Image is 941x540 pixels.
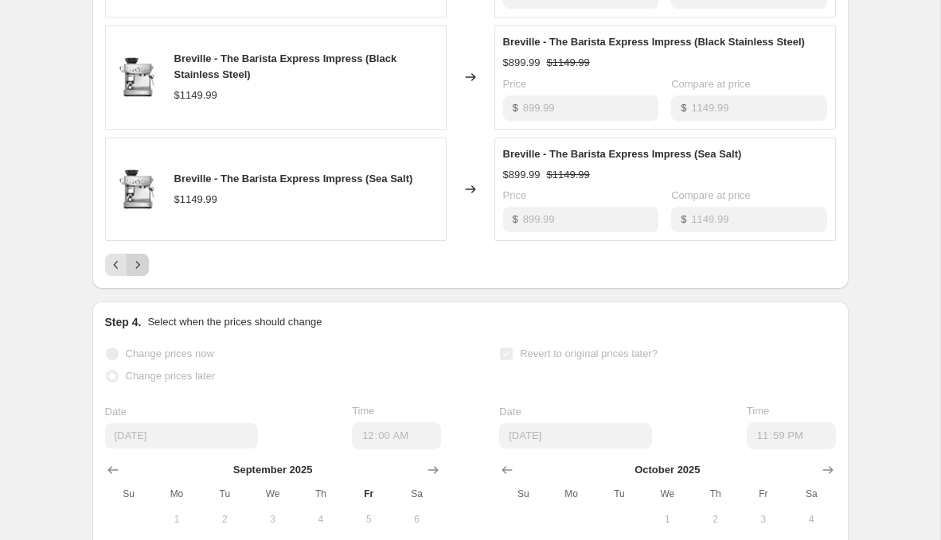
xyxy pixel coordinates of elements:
th: Sunday [105,481,153,507]
span: $1149.99 [547,169,590,181]
span: $ [681,102,686,114]
span: Fr [351,488,386,500]
span: 1 [650,513,685,526]
th: Monday [548,481,595,507]
th: Wednesday [643,481,691,507]
span: $899.99 [503,169,541,181]
th: Friday [345,481,392,507]
span: Tu [207,488,242,500]
span: Change prices later [126,370,216,382]
span: Breville - The Barista Express Impress (Black Stainless Steel) [174,52,397,80]
span: Revert to original prices later? [520,348,658,359]
button: Show next month, October 2025 [422,459,444,481]
th: Tuesday [201,481,248,507]
span: Price [503,189,527,201]
span: $ [513,213,518,225]
button: Wednesday October 1 2025 [643,507,691,532]
button: Friday October 3 2025 [740,507,787,532]
span: Tu [602,488,637,500]
img: breville-the-barista-express-impress-525203_80x.webp [114,53,162,101]
span: $1149.99 [174,193,217,205]
span: 3 [255,513,290,526]
th: Monday [153,481,201,507]
span: 4 [303,513,338,526]
nav: Pagination [105,254,149,276]
button: Wednesday September 3 2025 [248,507,296,532]
button: Thursday September 4 2025 [297,507,345,532]
th: Friday [740,481,787,507]
th: Thursday [691,481,739,507]
th: Sunday [499,481,547,507]
span: Su [111,488,146,500]
span: Time [352,405,374,417]
span: Sa [399,488,434,500]
input: 9/26/2025 [499,423,652,449]
span: 5 [351,513,386,526]
span: Breville - The Barista Express Impress (Black Stainless Steel) [503,36,805,48]
th: Saturday [787,481,835,507]
button: Saturday October 4 2025 [787,507,835,532]
span: Date [105,406,127,418]
span: Th [303,488,338,500]
span: Price [503,78,527,90]
button: Next [127,254,149,276]
button: Show previous month, September 2025 [496,459,518,481]
span: $1149.99 [547,56,590,68]
span: We [255,488,290,500]
p: Select when the prices should change [147,314,322,330]
span: Fr [746,488,781,500]
button: Previous [105,254,127,276]
th: Saturday [392,481,440,507]
span: Th [697,488,732,500]
button: Tuesday September 2 2025 [201,507,248,532]
span: 6 [399,513,434,526]
span: Sa [794,488,829,500]
span: 2 [207,513,242,526]
button: Show previous month, August 2025 [102,459,124,481]
th: Thursday [297,481,345,507]
th: Tuesday [595,481,643,507]
th: Wednesday [248,481,296,507]
span: Breville - The Barista Express Impress (Sea Salt) [174,173,413,185]
span: Su [506,488,541,500]
span: Mo [554,488,589,500]
button: Friday September 5 2025 [345,507,392,532]
h2: Step 4. [105,314,142,330]
span: Compare at price [671,78,751,90]
span: 3 [746,513,781,526]
span: Date [499,406,521,418]
span: Change prices now [126,348,214,359]
span: $899.99 [503,56,541,68]
button: Saturday September 6 2025 [392,507,440,532]
span: We [650,488,685,500]
span: Mo [159,488,194,500]
span: 2 [697,513,732,526]
button: Thursday October 2 2025 [691,507,739,532]
input: 12:00 [747,422,836,449]
input: 9/26/2025 [105,423,258,449]
button: Show next month, November 2025 [817,459,839,481]
img: breville-the-barista-express-impress-525203_80x.webp [114,165,162,213]
button: Monday September 1 2025 [153,507,201,532]
span: Breville - The Barista Express Impress (Sea Salt) [503,148,742,160]
span: $ [681,213,686,225]
span: $ [513,102,518,114]
span: 1 [159,513,194,526]
span: Compare at price [671,189,751,201]
span: $1149.99 [174,89,217,101]
span: 4 [794,513,829,526]
span: Time [747,405,769,417]
input: 12:00 [352,422,441,449]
